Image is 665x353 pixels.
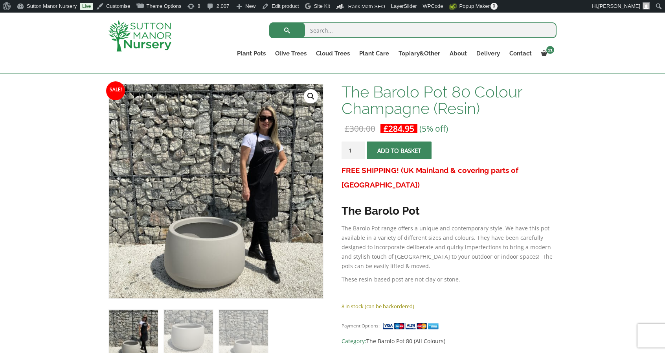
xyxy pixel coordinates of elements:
[108,20,171,51] img: logo
[269,22,557,38] input: Search...
[106,81,125,100] span: Sale!
[419,123,448,134] span: (5% off)
[342,84,557,117] h1: The Barolo Pot 80 Colour Champagne (Resin)
[342,142,365,159] input: Product quantity
[367,142,432,159] button: Add to basket
[80,3,93,10] a: Live
[382,322,441,330] img: payment supported
[384,123,388,134] span: £
[348,4,385,9] span: Rank Math SEO
[445,48,472,59] a: About
[536,48,557,59] a: 11
[342,163,557,192] h3: FREE SHIPPING! (UK Mainland & covering parts of [GEOGRAPHIC_DATA])
[345,123,349,134] span: £
[505,48,536,59] a: Contact
[598,3,640,9] span: [PERSON_NAME]
[342,204,420,217] strong: The Barolo Pot
[384,123,414,134] bdi: 284.95
[314,3,330,9] span: Site Kit
[490,3,498,10] span: 0
[355,48,394,59] a: Plant Care
[366,337,445,345] a: The Barolo Pot 80 (All Colours)
[546,46,554,54] span: 11
[342,224,557,271] p: The Barolo Pot range offers a unique and contemporary style. We have this pot available in a vari...
[342,275,557,284] p: These resin-based post are not clay or stone.
[232,48,270,59] a: Plant Pots
[342,323,380,329] small: Payment Options:
[342,336,557,346] span: Category:
[311,48,355,59] a: Cloud Trees
[472,48,505,59] a: Delivery
[394,48,445,59] a: Topiary&Other
[304,89,318,103] a: View full-screen image gallery
[345,123,375,134] bdi: 300.00
[270,48,311,59] a: Olive Trees
[342,302,557,311] p: 8 in stock (can be backordered)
